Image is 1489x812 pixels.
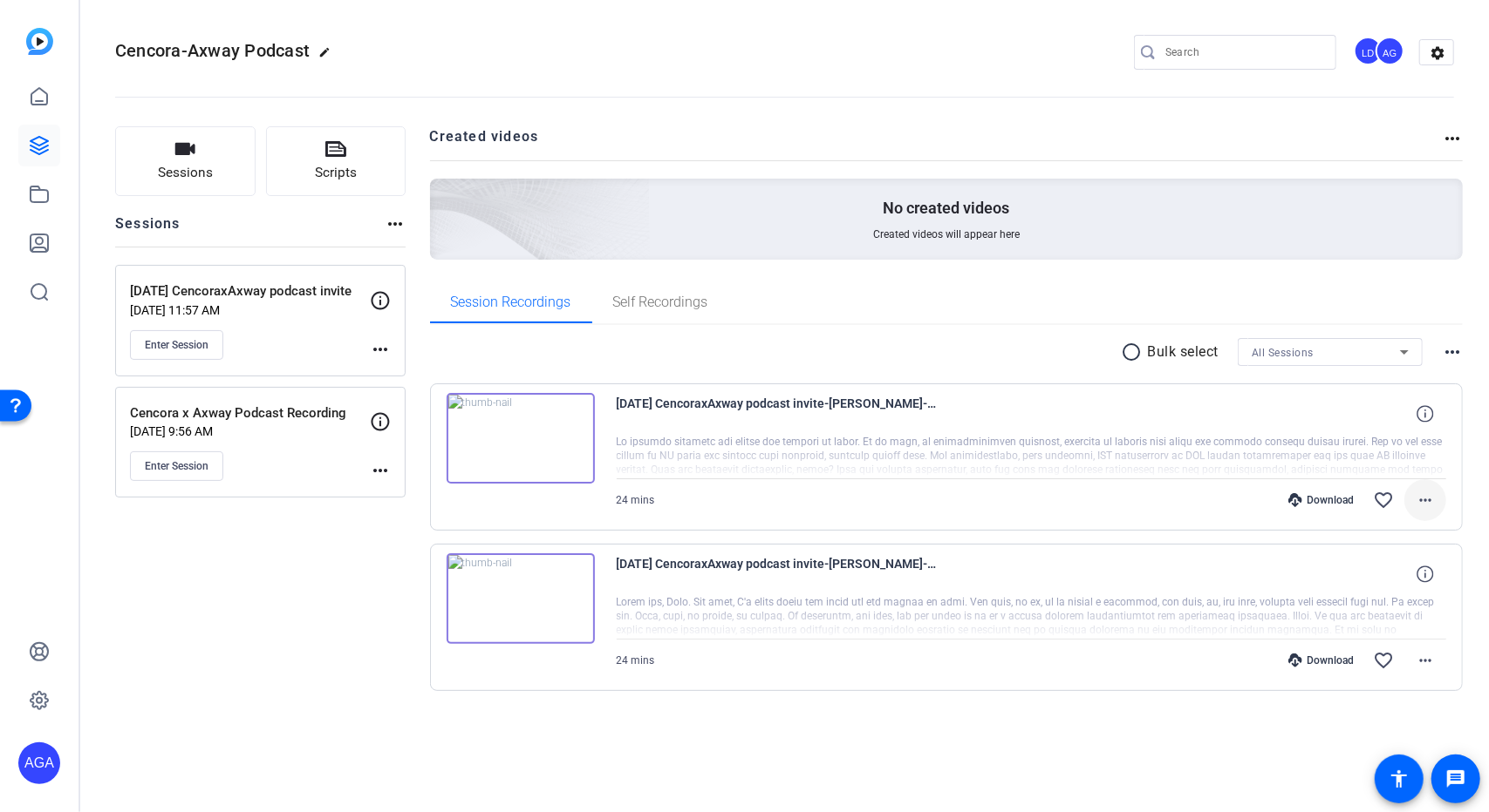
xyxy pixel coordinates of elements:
span: [DATE] CencoraxAxway podcast invite-[PERSON_NAME]-2025-09-15-13-04-24-981-1 [617,393,939,435]
button: Enter Session [130,330,223,360]
ngx-avatar: Alejandra Gallo Antonio [1376,37,1406,67]
button: Sessions [115,126,256,196]
mat-icon: more_horiz [370,460,391,481]
span: Enter Session [145,338,208,352]
img: thumb-nail [447,393,595,484]
ngx-avatar: Lydia Defranchi [1354,37,1384,67]
mat-icon: more_horiz [1442,342,1463,362]
div: Download [1280,653,1363,667]
span: Session Recordings [451,295,571,309]
span: Enter Session [145,459,208,473]
span: 24 mins [617,494,655,506]
mat-icon: more_horiz [1415,490,1436,511]
p: Cencora x Axway Podcast Recording [130,403,370,423]
mat-icon: favorite_border [1373,490,1394,511]
mat-icon: settings [1420,40,1455,66]
img: blue-gradient.svg [26,28,53,55]
div: AGA [18,742,60,784]
h2: Sessions [115,213,181,247]
span: Self Recordings [613,295,708,309]
span: Sessions [158,163,213,183]
p: No created videos [883,198,1009,219]
p: [DATE] 11:57 AM [130,303,370,317]
p: [DATE] CencoraxAxway podcast invite [130,281,370,301]
mat-icon: more_horiz [385,213,406,234]
mat-icon: message [1445,768,1466,789]
mat-icon: edit [318,46,339,67]
h2: Created videos [430,126,1443,160]
p: Bulk select [1148,342,1219,362]
span: Created videos will appear here [873,227,1020,241]
mat-icon: more_horiz [370,339,391,360]
mat-icon: more_horiz [1415,650,1436,671]
span: 24 mins [617,654,655,667]
img: thumb-nail [447,553,595,644]
mat-icon: more_horiz [1442,128,1463,149]
input: Search [1165,42,1322,63]
mat-icon: radio_button_unchecked [1122,342,1148,362]
span: Cencora-Axway Podcast [115,40,310,61]
span: Scripts [315,163,357,183]
div: LD [1354,37,1383,65]
button: Enter Session [130,451,223,481]
button: Scripts [266,126,406,196]
mat-icon: favorite_border [1373,650,1394,671]
span: All Sessions [1252,347,1314,359]
div: Download [1280,493,1363,507]
span: [DATE] CencoraxAxway podcast invite-[PERSON_NAME]-2025-09-15-13-04-24-981-0 [617,553,939,595]
p: [DATE] 9:56 AM [130,424,370,438]
div: AG [1376,37,1404,65]
img: Creted videos background [235,6,651,384]
mat-icon: accessibility [1389,768,1410,789]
